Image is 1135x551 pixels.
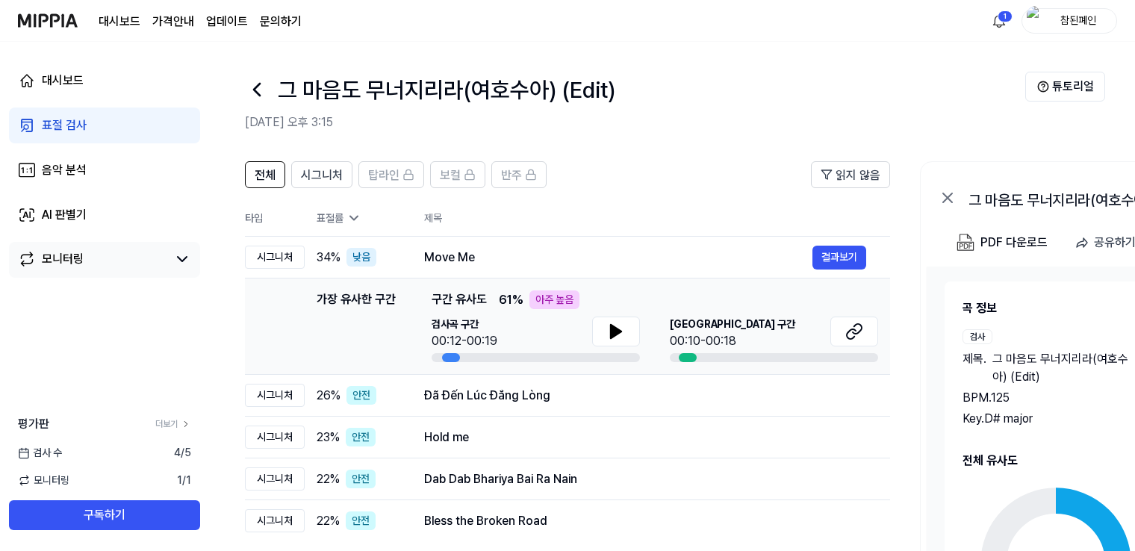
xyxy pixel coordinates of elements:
[155,417,191,431] a: 더보기
[99,13,140,31] a: 대시보드
[245,113,1025,131] h2: [DATE] 오후 3:15
[317,290,396,362] div: 가장 유사한 구간
[18,415,49,433] span: 평가판
[1049,12,1107,28] div: 참된폐인
[987,9,1011,33] button: 알림1
[42,161,87,179] div: 음악 분석
[9,108,200,143] a: 표절 검사
[317,249,340,267] span: 34 %
[346,428,376,446] div: 안전
[42,72,84,90] div: 대시보드
[255,166,276,184] span: 전체
[491,161,547,188] button: 반주
[152,13,194,31] a: 가격안내
[424,200,890,236] th: 제목
[346,470,376,488] div: 안전
[670,332,795,350] div: 00:10-00:18
[278,73,615,107] h1: 그 마음도 무너지리라(여호수아) (Edit)
[42,206,87,224] div: AI 판별기
[245,384,305,407] div: 시그니처
[998,10,1013,22] div: 1
[42,250,84,268] div: 모니터링
[245,467,305,491] div: 시그니처
[812,246,866,270] button: 결과보기
[1021,8,1117,34] button: profile참된폐인
[430,161,485,188] button: 보컬
[432,332,497,350] div: 00:12-00:19
[990,12,1008,30] img: 알림
[301,166,343,184] span: 시그니처
[963,329,992,344] div: 검사
[245,509,305,532] div: 시그니처
[346,386,376,405] div: 안전
[1025,72,1105,102] button: 튜토리얼
[42,116,87,134] div: 표절 검사
[1037,81,1049,93] img: Help
[957,234,974,252] img: PDF Download
[9,152,200,188] a: 음악 분석
[836,166,880,184] span: 읽지 않음
[9,500,200,530] button: 구독하기
[811,161,890,188] button: 읽지 않음
[9,63,200,99] a: 대시보드
[424,429,866,446] div: Hold me
[245,161,285,188] button: 전체
[245,426,305,449] div: 시그니처
[245,200,305,237] th: 타입
[980,233,1048,252] div: PDF 다운로드
[346,511,376,530] div: 안전
[501,166,522,184] span: 반주
[18,250,167,268] a: 모니터링
[954,228,1051,258] button: PDF 다운로드
[670,317,795,332] span: [GEOGRAPHIC_DATA] 구간
[499,291,523,309] span: 61 %
[317,387,340,405] span: 26 %
[9,197,200,233] a: AI 판별기
[358,161,424,188] button: 탑라인
[177,473,191,488] span: 1 / 1
[1027,6,1045,36] img: profile
[346,248,376,267] div: 낮음
[529,290,579,309] div: 아주 높음
[424,470,866,488] div: Dab Dab Bhariya Bai Ra Nain
[18,445,62,461] span: 검사 수
[424,249,812,267] div: Move Me
[368,166,399,184] span: 탑라인
[317,512,340,530] span: 22 %
[174,445,191,461] span: 4 / 5
[245,246,305,269] div: 시그니처
[317,211,400,226] div: 표절률
[291,161,352,188] button: 시그니처
[424,512,866,530] div: Bless the Broken Road
[317,429,340,446] span: 23 %
[432,290,487,309] span: 구간 유사도
[260,13,302,31] a: 문의하기
[963,350,986,386] span: 제목 .
[18,473,69,488] span: 모니터링
[206,13,248,31] a: 업데이트
[440,166,461,184] span: 보컬
[432,317,497,332] span: 검사곡 구간
[317,470,340,488] span: 22 %
[424,387,866,405] div: Đã Đến Lúc Đắng Lòng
